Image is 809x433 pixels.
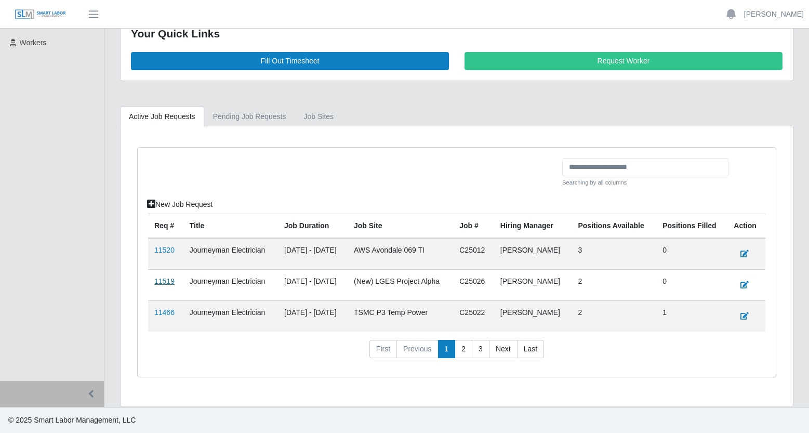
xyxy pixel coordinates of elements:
[278,238,348,270] td: [DATE] - [DATE]
[489,340,518,359] a: Next
[453,214,494,238] th: Job #
[148,340,765,367] nav: pagination
[15,9,67,20] img: SLM Logo
[562,178,728,187] small: Searching by all columns
[295,107,343,127] a: job sites
[494,300,572,332] td: [PERSON_NAME]
[744,9,804,20] a: [PERSON_NAME]
[154,246,175,254] a: 11520
[183,214,278,238] th: Title
[131,25,783,42] div: Your Quick Links
[278,214,348,238] th: Job Duration
[148,214,183,238] th: Req #
[453,269,494,300] td: C25026
[278,300,348,332] td: [DATE] - [DATE]
[183,269,278,300] td: Journeyman Electrician
[572,238,656,270] td: 3
[656,238,727,270] td: 0
[131,52,449,70] a: Fill Out Timesheet
[154,308,175,317] a: 11466
[183,238,278,270] td: Journeyman Electrician
[572,214,656,238] th: Positions Available
[348,300,453,332] td: TSMC P3 Temp Power
[140,195,220,214] a: New Job Request
[453,300,494,332] td: C25022
[465,52,783,70] a: Request Worker
[494,269,572,300] td: [PERSON_NAME]
[656,300,727,332] td: 1
[8,416,136,424] span: © 2025 Smart Labor Management, LLC
[455,340,472,359] a: 2
[183,300,278,332] td: Journeyman Electrician
[572,269,656,300] td: 2
[727,214,765,238] th: Action
[204,107,295,127] a: Pending Job Requests
[154,277,175,285] a: 11519
[656,214,727,238] th: Positions Filled
[572,300,656,332] td: 2
[656,269,727,300] td: 0
[453,238,494,270] td: C25012
[494,238,572,270] td: [PERSON_NAME]
[348,269,453,300] td: (New) LGES Project Alpha
[348,214,453,238] th: job site
[438,340,456,359] a: 1
[494,214,572,238] th: Hiring Manager
[517,340,544,359] a: Last
[348,238,453,270] td: AWS Avondale 069 TI
[278,269,348,300] td: [DATE] - [DATE]
[472,340,489,359] a: 3
[20,38,47,47] span: Workers
[120,107,204,127] a: Active Job Requests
